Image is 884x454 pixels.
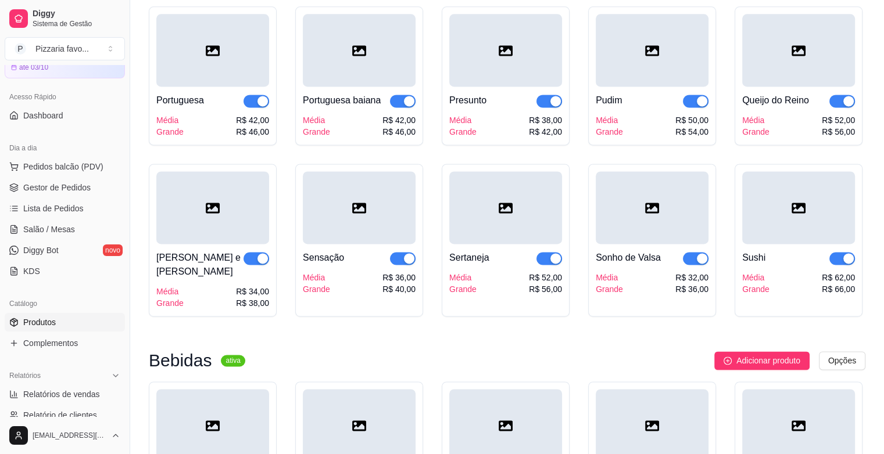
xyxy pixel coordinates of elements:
sup: ativa [221,355,245,366]
span: Dashboard [23,110,63,121]
div: Sensação [303,251,344,265]
div: Pizzaria favo ... [35,43,89,55]
span: Pedidos balcão (PDV) [23,161,103,172]
a: DiggySistema de Gestão [5,5,125,33]
span: Produtos [23,316,56,328]
a: Lista de Pedidos [5,199,125,218]
div: Grande [742,126,770,138]
div: R$ 52,00 [822,114,855,126]
div: Grande [742,283,770,295]
span: Opções [828,354,856,367]
div: Portuguesa baiana [303,93,381,107]
div: R$ 34,00 [236,286,269,297]
span: Relatório de clientes [23,409,97,421]
div: R$ 42,00 [382,114,416,126]
h3: Bebidas [149,354,212,367]
div: R$ 42,00 [236,114,269,126]
a: Dashboard [5,106,125,125]
article: até 03/10 [19,63,48,72]
button: [EMAIL_ADDRESS][DOMAIN_NAME] [5,421,125,449]
div: Grande [449,126,477,138]
div: Portuguesa [156,93,204,107]
div: Sertaneja [449,251,489,265]
span: Adicionar produto [736,354,800,367]
a: Relatórios de vendas [5,385,125,403]
span: Lista de Pedidos [23,203,84,214]
div: Média [596,272,623,283]
div: R$ 36,00 [382,272,416,283]
div: R$ 46,00 [382,126,416,138]
span: KDS [23,265,40,277]
span: Gestor de Pedidos [23,182,91,193]
div: Média [449,272,477,283]
div: Dia a dia [5,139,125,157]
div: Sonho de Valsa [596,251,661,265]
div: R$ 36,00 [675,283,708,295]
div: R$ 38,00 [236,297,269,309]
div: Grande [156,126,184,138]
div: Presunto [449,93,486,107]
div: Média [449,114,477,126]
div: Grande [449,283,477,295]
div: R$ 38,00 [529,114,562,126]
span: Relatórios [9,371,41,380]
div: R$ 50,00 [675,114,708,126]
span: Relatórios de vendas [23,388,100,400]
a: Gestor de Pedidos [5,178,125,197]
div: Grande [303,283,330,295]
div: R$ 46,00 [236,126,269,138]
div: Sushi [742,251,765,265]
div: R$ 40,00 [382,283,416,295]
span: [EMAIL_ADDRESS][DOMAIN_NAME] [33,431,106,440]
span: Complementos [23,337,78,349]
div: Média [156,286,184,297]
div: Média [742,114,770,126]
div: Média [303,272,330,283]
a: Salão / Mesas [5,220,125,239]
div: Acesso Rápido [5,88,125,106]
div: Média [303,114,330,126]
span: P [15,43,26,55]
span: Sistema de Gestão [33,19,120,28]
div: R$ 56,00 [529,283,562,295]
div: R$ 56,00 [822,126,855,138]
span: Diggy Bot [23,244,59,256]
a: Relatório de clientes [5,406,125,424]
div: Grande [303,126,330,138]
div: R$ 54,00 [675,126,708,138]
button: Opções [819,351,865,370]
span: plus-circle [724,356,732,365]
div: Pudim [596,93,622,107]
a: KDS [5,262,125,280]
button: Pedidos balcão (PDV) [5,157,125,176]
div: R$ 66,00 [822,283,855,295]
div: R$ 32,00 [675,272,708,283]
div: Grande [156,297,184,309]
div: Média [156,114,184,126]
span: Salão / Mesas [23,224,75,235]
div: Média [742,272,770,283]
div: R$ 52,00 [529,272,562,283]
a: Produtos [5,313,125,332]
span: Diggy [33,9,120,19]
div: R$ 62,00 [822,272,855,283]
button: Adicionar produto [714,351,810,370]
div: Catálogo [5,294,125,313]
div: R$ 42,00 [529,126,562,138]
div: [PERSON_NAME] e [PERSON_NAME] [156,251,244,279]
div: Média [596,114,623,126]
a: Diggy Botnovo [5,241,125,260]
a: Complementos [5,334,125,352]
button: Select a team [5,37,125,60]
div: Queijo do Reino [742,93,809,107]
div: Grande [596,283,623,295]
div: Grande [596,126,623,138]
